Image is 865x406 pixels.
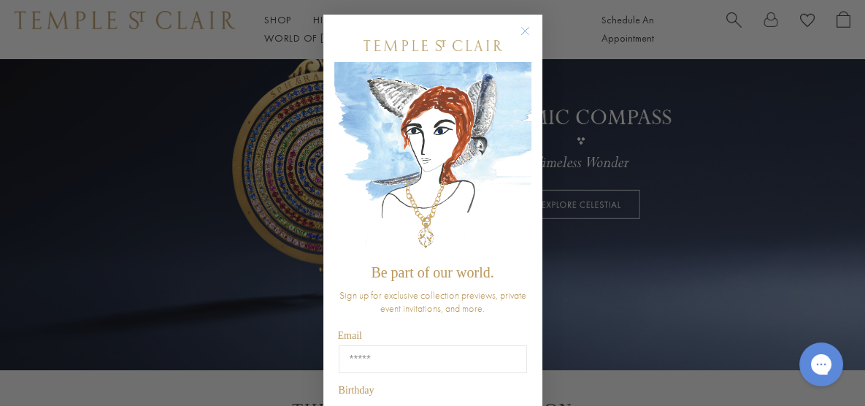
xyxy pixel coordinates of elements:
[792,337,850,391] iframe: Gorgias live chat messenger
[371,264,493,280] span: Be part of our world.
[339,345,527,373] input: Email
[339,385,374,396] span: Birthday
[339,288,526,315] span: Sign up for exclusive collection previews, private event invitations, and more.
[338,330,362,341] span: Email
[364,40,502,51] img: Temple St. Clair
[523,29,542,47] button: Close dialog
[334,62,531,257] img: c4a9eb12-d91a-4d4a-8ee0-386386f4f338.jpeg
